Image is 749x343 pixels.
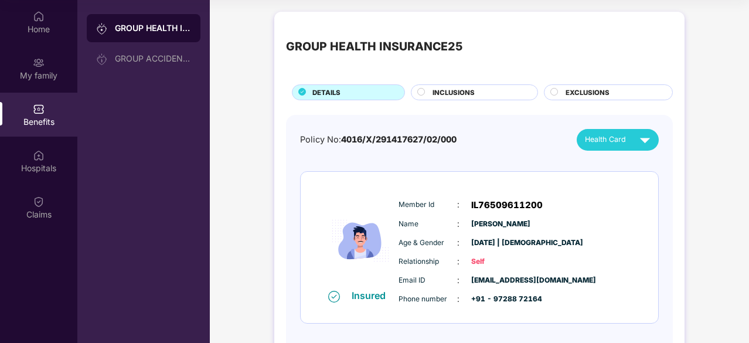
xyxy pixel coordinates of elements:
[471,294,530,305] span: +91 - 97288 72164
[115,22,191,34] div: GROUP HEALTH INSURANCE25
[471,198,543,212] span: IL76509611200
[286,38,463,56] div: GROUP HEALTH INSURANCE25
[33,103,45,115] img: svg+xml;base64,PHN2ZyBpZD0iQmVuZWZpdHMiIHhtbG5zPSJodHRwOi8vd3d3LnczLm9yZy8yMDAwL3N2ZyIgd2lkdGg9Ij...
[115,54,191,63] div: GROUP ACCIDENTAL INSURANCE
[352,290,393,301] div: Insured
[33,150,45,161] img: svg+xml;base64,PHN2ZyBpZD0iSG9zcGl0YWxzIiB4bWxucz0iaHR0cDovL3d3dy53My5vcmcvMjAwMC9zdmciIHdpZHRoPS...
[341,134,457,144] span: 4016/X/291417627/02/000
[433,87,475,98] span: INCLUSIONS
[399,219,457,230] span: Name
[471,219,530,230] span: [PERSON_NAME]
[399,256,457,267] span: Relationship
[300,133,457,147] div: Policy No:
[33,57,45,69] img: svg+xml;base64,PHN2ZyB3aWR0aD0iMjAiIGhlaWdodD0iMjAiIHZpZXdCb3g9IjAgMCAyMCAyMCIgZmlsbD0ibm9uZSIgeG...
[471,256,530,267] span: Self
[325,192,396,289] img: icon
[399,199,457,210] span: Member Id
[312,87,341,98] span: DETAILS
[399,275,457,286] span: Email ID
[457,218,459,230] span: :
[585,134,626,145] span: Health Card
[399,237,457,249] span: Age & Gender
[96,23,108,35] img: svg+xml;base64,PHN2ZyB3aWR0aD0iMjAiIGhlaWdodD0iMjAiIHZpZXdCb3g9IjAgMCAyMCAyMCIgZmlsbD0ibm9uZSIgeG...
[577,129,659,151] button: Health Card
[96,53,108,65] img: svg+xml;base64,PHN2ZyB3aWR0aD0iMjAiIGhlaWdodD0iMjAiIHZpZXdCb3g9IjAgMCAyMCAyMCIgZmlsbD0ibm9uZSIgeG...
[471,237,530,249] span: [DATE] | [DEMOGRAPHIC_DATA]
[457,198,459,211] span: :
[471,275,530,286] span: [EMAIL_ADDRESS][DOMAIN_NAME]
[635,130,655,150] img: svg+xml;base64,PHN2ZyB4bWxucz0iaHR0cDovL3d3dy53My5vcmcvMjAwMC9zdmciIHZpZXdCb3g9IjAgMCAyNCAyNCIgd2...
[457,255,459,268] span: :
[399,294,457,305] span: Phone number
[33,196,45,208] img: svg+xml;base64,PHN2ZyBpZD0iQ2xhaW0iIHhtbG5zPSJodHRwOi8vd3d3LnczLm9yZy8yMDAwL3N2ZyIgd2lkdGg9IjIwIi...
[566,87,610,98] span: EXCLUSIONS
[33,11,45,22] img: svg+xml;base64,PHN2ZyBpZD0iSG9tZSIgeG1sbnM9Imh0dHA6Ly93d3cudzMub3JnLzIwMDAvc3ZnIiB3aWR0aD0iMjAiIG...
[457,274,459,287] span: :
[328,291,340,303] img: svg+xml;base64,PHN2ZyB4bWxucz0iaHR0cDovL3d3dy53My5vcmcvMjAwMC9zdmciIHdpZHRoPSIxNiIgaGVpZ2h0PSIxNi...
[457,236,459,249] span: :
[457,293,459,305] span: :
